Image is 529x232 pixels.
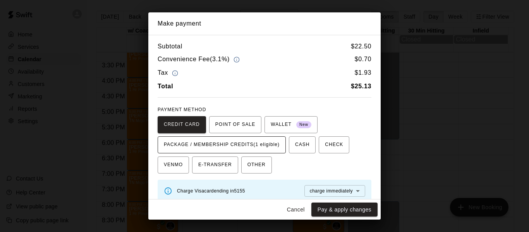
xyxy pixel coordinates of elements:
[283,203,308,217] button: Cancel
[289,136,316,153] button: CASH
[351,41,371,52] h6: $ 22.50
[355,68,371,78] h6: $ 1.93
[247,159,266,171] span: OTHER
[296,120,311,130] span: New
[264,116,318,133] button: WALLET New
[310,188,353,194] span: charge immediately
[158,116,206,133] button: CREDIT CARD
[164,119,200,131] span: CREDIT CARD
[295,139,309,151] span: CASH
[311,203,378,217] button: Pay & apply changes
[158,68,180,78] h6: Tax
[209,116,261,133] button: POINT OF SALE
[271,119,311,131] span: WALLET
[355,54,371,65] h6: $ 0.70
[192,156,238,174] button: E-TRANSFER
[177,188,245,194] span: Charge Visa card ending in 5155
[164,139,280,151] span: PACKAGE / MEMBERSHIP CREDITS (1 eligible)
[325,139,343,151] span: CHECK
[198,159,232,171] span: E-TRANSFER
[148,12,381,35] h2: Make payment
[164,159,183,171] span: VENMO
[158,107,206,112] span: PAYMENT METHOD
[215,119,255,131] span: POINT OF SALE
[351,83,371,89] b: $ 25.13
[319,136,349,153] button: CHECK
[158,156,189,174] button: VENMO
[158,136,286,153] button: PACKAGE / MEMBERSHIP CREDITS(1 eligible)
[158,83,173,89] b: Total
[158,54,242,65] h6: Convenience Fee ( 3.1% )
[241,156,272,174] button: OTHER
[158,41,182,52] h6: Subtotal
